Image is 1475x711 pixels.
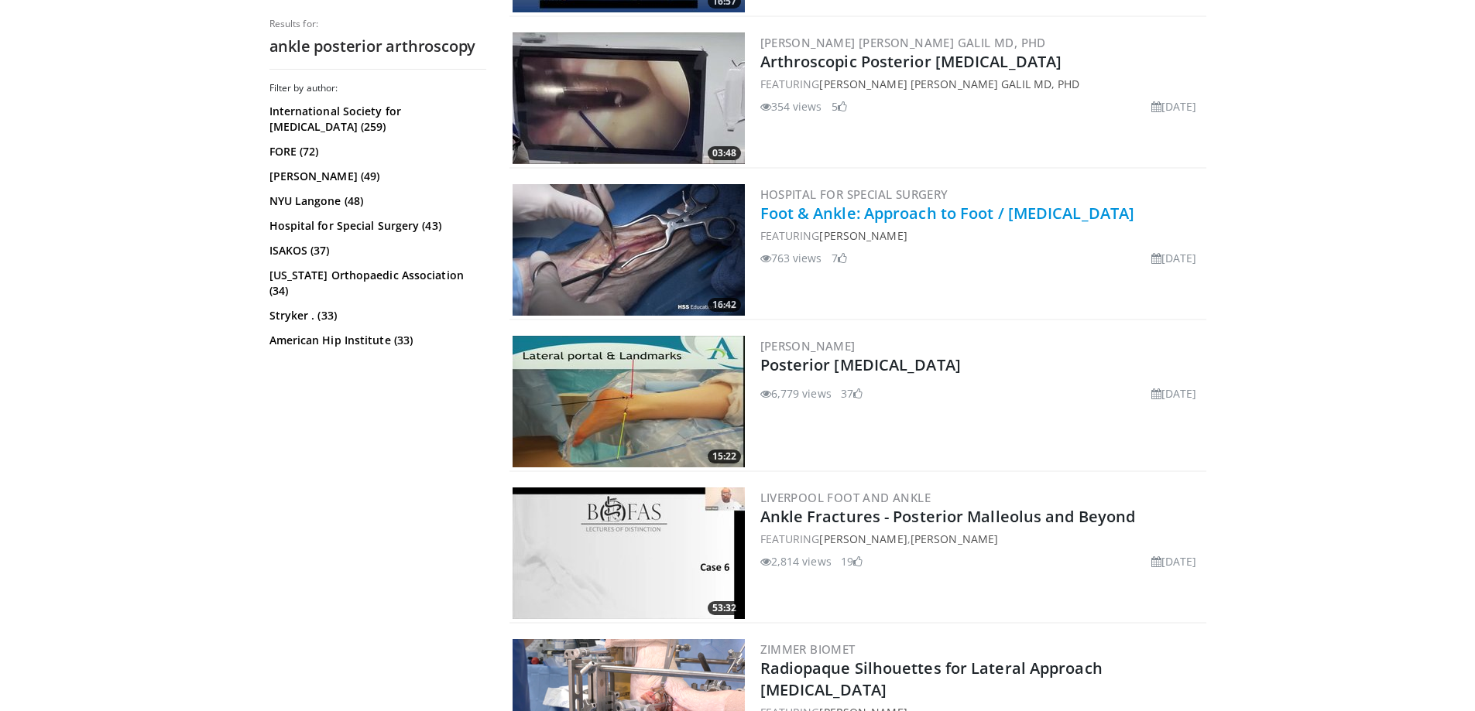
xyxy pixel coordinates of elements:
span: 15:22 [708,450,741,463]
a: [PERSON_NAME] [PERSON_NAME] Galil MD, PhD [819,77,1079,91]
span: 03:48 [708,146,741,160]
li: 2,814 views [760,553,832,569]
a: ISAKOS (37) [269,243,482,258]
a: Foot & Ankle: Approach to Foot / [MEDICAL_DATA] [760,203,1135,224]
img: a5e3fb93-4d95-4492-9c4d-77a4a7e751ab.300x170_q85_crop-smart_upscale.jpg [513,336,745,467]
a: [PERSON_NAME] (49) [269,169,482,184]
a: Ankle Fractures - Posterior Malleolus and Beyond [760,506,1136,527]
li: 7 [832,250,847,266]
h3: Filter by author: [269,82,486,94]
a: Zimmer Biomet [760,641,856,657]
li: [DATE] [1151,553,1197,569]
h2: ankle posterior arthroscopy [269,36,486,56]
span: 16:42 [708,298,741,312]
img: e9c3b408-0ea2-4d68-8df0-666d0a71055d.300x170_q85_crop-smart_upscale.jpg [513,487,745,619]
a: [US_STATE] Orthopaedic Association (34) [269,268,482,299]
img: c0f33d2c-ff1a-46e4-815e-c90548e8c577.300x170_q85_crop-smart_upscale.jpg [513,184,745,316]
a: 16:42 [513,184,745,316]
li: 354 views [760,98,822,115]
a: [PERSON_NAME] [819,532,907,546]
img: 39caff7f-cd85-47fb-ab22-a3439169d78a.300x170_q85_crop-smart_upscale.jpg [513,32,745,164]
div: FEATURING [760,76,1203,92]
a: [PERSON_NAME] [760,338,856,354]
a: [PERSON_NAME] [819,228,907,243]
a: [PERSON_NAME] [PERSON_NAME] Galil MD, PhD [760,35,1046,50]
span: 53:32 [708,601,741,615]
li: 6,779 views [760,385,832,402]
li: 5 [832,98,847,115]
li: [DATE] [1151,385,1197,402]
a: American Hip Institute (33) [269,333,482,348]
a: Stryker . (33) [269,308,482,323]
a: FORE (72) [269,144,482,159]
a: Hospital for Special Surgery (43) [269,218,482,234]
a: 03:48 [513,32,745,164]
li: [DATE] [1151,98,1197,115]
a: Hospital for Special Surgery [760,186,948,202]
a: Arthroscopic Posterior [MEDICAL_DATA] [760,51,1062,72]
a: Liverpool Foot and Ankle [760,490,931,505]
a: International Society for [MEDICAL_DATA] (259) [269,104,482,135]
a: [PERSON_NAME] [911,532,998,546]
a: Radiopaque Silhouettes for Lateral Approach [MEDICAL_DATA] [760,658,1103,700]
div: FEATURING , [760,531,1203,547]
li: 19 [841,553,863,569]
a: 53:32 [513,487,745,619]
a: NYU Langone (48) [269,193,482,209]
li: 763 views [760,250,822,266]
a: Posterior [MEDICAL_DATA] [760,354,961,375]
div: FEATURING [760,227,1203,244]
p: Results for: [269,18,486,30]
a: 15:22 [513,336,745,467]
li: 37 [841,385,863,402]
li: [DATE] [1151,250,1197,266]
